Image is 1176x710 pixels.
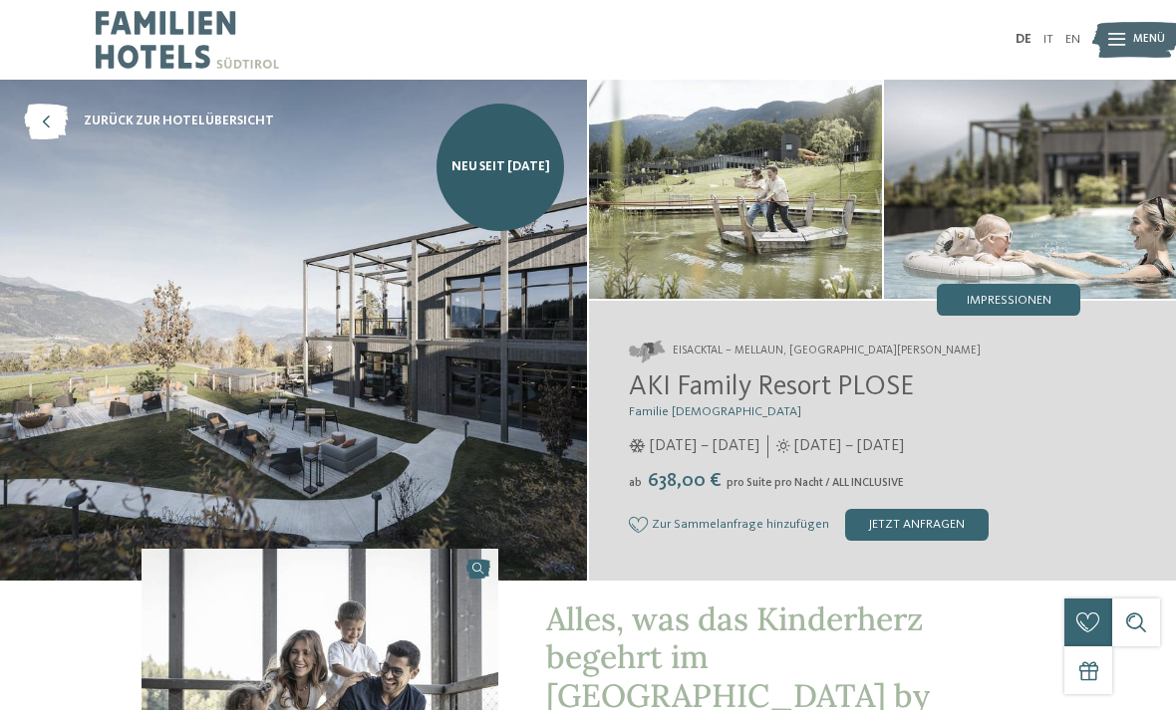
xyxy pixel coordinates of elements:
[451,158,550,176] span: NEU seit [DATE]
[24,104,274,139] a: zurück zur Hotelübersicht
[1016,33,1031,46] a: DE
[845,509,989,541] div: jetzt anfragen
[629,405,801,418] span: Familie [DEMOGRAPHIC_DATA]
[644,471,725,491] span: 638,00 €
[650,435,759,457] span: [DATE] – [DATE]
[629,477,642,489] span: ab
[652,518,829,532] span: Zur Sammelanfrage hinzufügen
[589,80,882,299] img: AKI: Alles, was das Kinderherz begehrt
[794,435,904,457] span: [DATE] – [DATE]
[673,344,981,359] span: Eisacktal – Mellaun, [GEOGRAPHIC_DATA][PERSON_NAME]
[967,295,1051,308] span: Impressionen
[1043,33,1053,46] a: IT
[1065,33,1080,46] a: EN
[84,113,274,130] span: zurück zur Hotelübersicht
[776,439,790,453] i: Öffnungszeiten im Sommer
[1133,32,1165,48] span: Menü
[629,439,646,453] i: Öffnungszeiten im Winter
[727,477,904,489] span: pro Suite pro Nacht / ALL INCLUSIVE
[629,373,914,401] span: AKI Family Resort PLOSE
